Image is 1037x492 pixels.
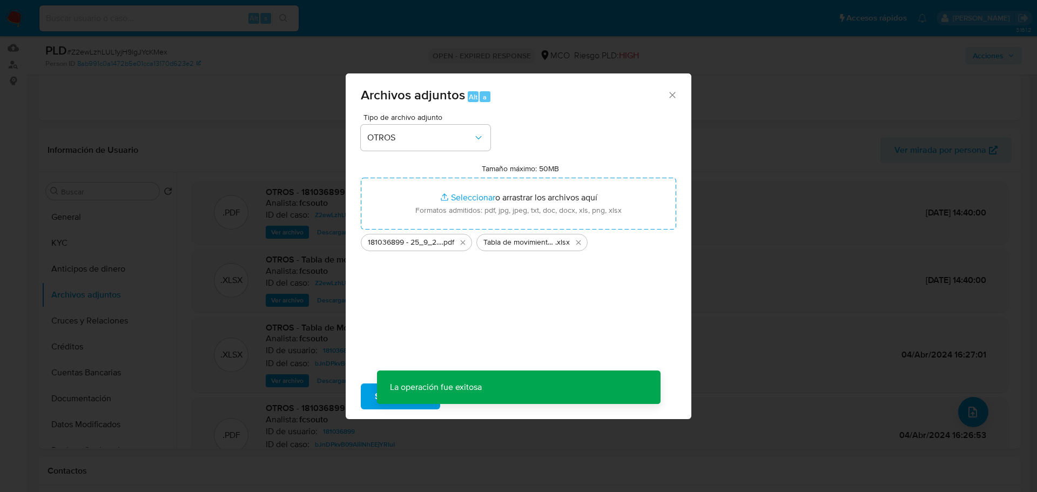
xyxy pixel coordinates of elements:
[367,132,473,143] span: OTROS
[361,383,440,409] button: Subir archivo
[482,164,559,173] label: Tamaño máximo: 50MB
[375,385,426,408] span: Subir archivo
[483,92,487,102] span: a
[572,236,585,249] button: Eliminar Tabla de movimientos 181036899.xlsx
[377,370,495,404] p: La operación fue exitosa
[361,230,676,251] ul: Archivos seleccionados
[361,125,490,151] button: OTROS
[483,237,555,248] span: Tabla de movimientos 181036899
[442,237,454,248] span: .pdf
[361,85,465,104] span: Archivos adjuntos
[667,90,677,99] button: Cerrar
[363,113,493,121] span: Tipo de archivo adjunto
[459,385,494,408] span: Cancelar
[555,237,570,248] span: .xlsx
[469,92,477,102] span: Alt
[368,237,442,248] span: 181036899 - 25_9_2025
[456,236,469,249] button: Eliminar 181036899 - 25_9_2025.pdf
